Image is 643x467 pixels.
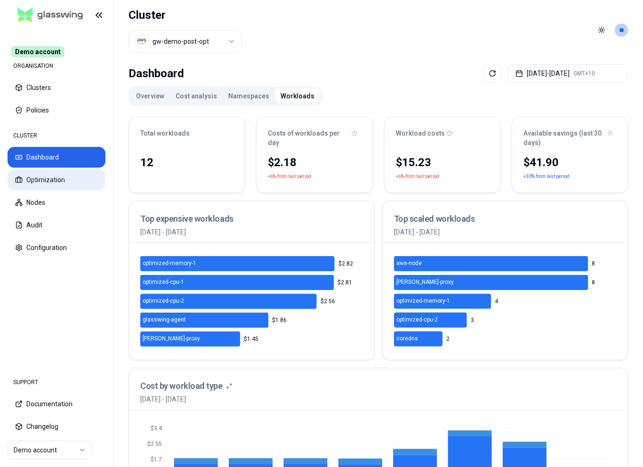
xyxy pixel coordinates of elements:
button: Overview [130,89,170,104]
div: CLUSTER [8,126,105,145]
button: Audit [8,215,105,235]
span: Demo account [11,46,64,57]
div: SUPPORT [8,373,105,392]
h3: Top expensive workloads [140,212,363,225]
button: Documentation [8,394,105,414]
span: [DATE] - [DATE] [140,395,232,404]
button: Cost analysis [170,89,223,104]
div: Total workloads [140,129,233,138]
div: $15.23 [396,155,489,170]
p: +6% from last period [396,172,439,181]
h1: Cluster [129,8,241,23]
h3: Top scaled workloads [394,212,617,225]
tspan: $3.4 [151,425,162,432]
p: [DATE] - [DATE] [394,227,617,237]
h3: Cost by workload type [140,379,223,393]
img: aws [137,37,146,46]
img: GlassWing [14,4,87,26]
div: 12 [140,155,233,170]
div: Dashboard [129,64,184,83]
tspan: $2.55 [147,441,162,447]
p: +30% from last period [523,172,570,181]
div: $41.90 [523,155,616,170]
div: ORGANISATION [8,56,105,75]
div: Workload costs [396,129,489,138]
button: [DATE]-[DATE]GMT+10 [507,64,628,83]
button: Select a value [129,30,241,53]
button: Clusters [8,77,105,98]
div: $2.18 [268,155,361,170]
button: Configuration [8,237,105,258]
button: Nodes [8,192,105,213]
div: Available savings (last 30 days) [523,129,616,147]
button: Changelog [8,416,105,437]
p: [DATE] - [DATE] [140,227,363,237]
tspan: $1.7 [151,456,162,463]
div: gw-demo-post-opt [153,37,209,46]
p: +6% from last period [268,172,311,181]
button: Optimization [8,169,105,190]
button: Policies [8,100,105,121]
span: GMT+10 [573,70,595,77]
button: Dashboard [8,147,105,168]
div: Costs of workloads per day [268,129,361,147]
button: Namespaces [223,89,275,104]
button: Workloads [275,89,320,104]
